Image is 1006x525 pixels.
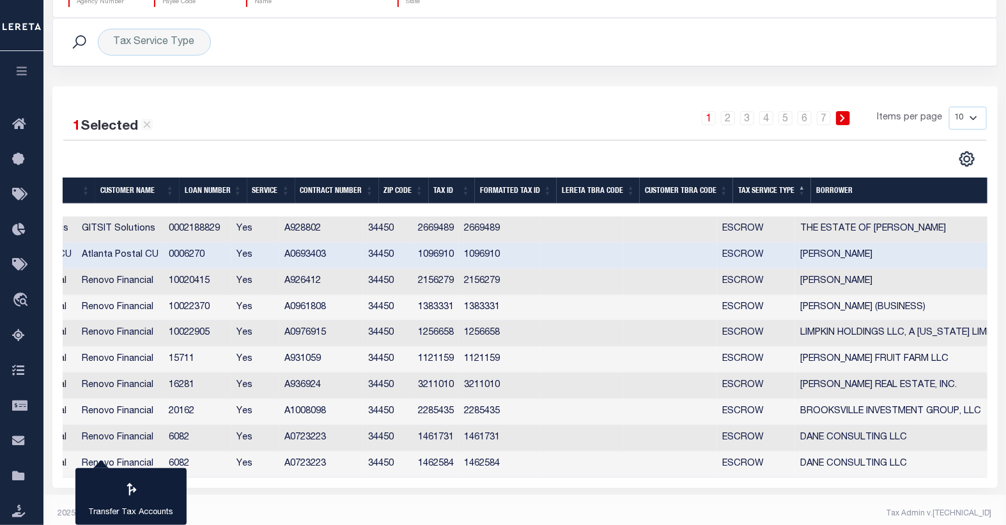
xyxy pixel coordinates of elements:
td: 6082 [164,425,231,452]
td: Yes [231,399,279,425]
td: 34450 [363,295,413,321]
th: Customer Name: activate to sort column ascending [95,178,180,204]
td: 3211010 [459,373,541,399]
td: 1121159 [459,347,541,373]
td: 20162 [164,399,231,425]
a: 7 [817,111,831,125]
td: 1383331 [413,295,460,321]
td: 1256658 [459,321,541,347]
td: A0723223 [279,425,363,452]
td: A0723223 [279,452,363,478]
td: ESCROW [717,295,795,321]
td: Renovo Financial [77,269,164,295]
td: 1121159 [413,347,460,373]
td: 34450 [363,217,413,243]
td: 1383331 [459,295,541,321]
td: Atlanta Postal CU [77,243,164,269]
th: Zip Code: activate to sort column ascending [379,178,429,204]
td: 2669489 [413,217,460,243]
td: ESCROW [717,399,795,425]
td: 2285435 [413,399,460,425]
td: 16281 [164,373,231,399]
td: 6082 [164,452,231,478]
th: Tax ID: activate to sort column ascending [429,178,476,204]
td: ESCROW [717,373,795,399]
div: Tax Admin v.[TECHNICAL_ID] [534,508,992,519]
td: ESCROW [717,217,795,243]
td: A1008098 [279,399,363,425]
td: 10022905 [164,321,231,347]
td: 34450 [363,347,413,373]
td: 1462584 [459,452,541,478]
td: 15711 [164,347,231,373]
td: A926412 [279,269,363,295]
th: Customer TBRA Code: activate to sort column ascending [640,178,733,204]
td: 10020415 [164,269,231,295]
td: A928802 [279,217,363,243]
td: 3211010 [413,373,460,399]
td: GITSIT Solutions [77,217,164,243]
td: 1461731 [413,425,460,452]
td: Yes [231,217,279,243]
td: 34450 [363,399,413,425]
td: Yes [231,347,279,373]
th: LERETA TBRA Code: activate to sort column ascending [557,178,640,204]
td: ESCROW [717,321,795,347]
td: 34450 [363,373,413,399]
td: 1461731 [459,425,541,452]
td: ESCROW [717,243,795,269]
td: A936924 [279,373,363,399]
td: Yes [231,243,279,269]
td: Yes [231,295,279,321]
td: A0961808 [279,295,363,321]
a: 6 [798,111,812,125]
td: ESCROW [717,425,795,452]
span: 1 [74,120,81,133]
th: Formatted Tax ID: activate to sort column ascending [475,178,557,204]
td: 1096910 [413,243,460,269]
td: 0006270 [164,243,231,269]
a: 5 [778,111,793,125]
td: Yes [231,269,279,295]
td: 2285435 [459,399,541,425]
td: A0976915 [279,321,363,347]
td: 34450 [363,452,413,478]
td: A0693403 [279,243,363,269]
td: 0002188829 [164,217,231,243]
td: A931059 [279,347,363,373]
td: ESCROW [717,347,795,373]
td: Renovo Financial [77,295,164,321]
i: travel_explore [12,293,33,309]
td: Renovo Financial [77,373,164,399]
a: 2 [721,111,735,125]
a: 1 [702,111,716,125]
td: Yes [231,452,279,478]
td: 34450 [363,269,413,295]
th: Tax Service Type: activate to sort column descending [733,178,811,204]
td: 10022370 [164,295,231,321]
td: 1096910 [459,243,541,269]
td: 2156279 [459,269,541,295]
td: Renovo Financial [77,452,164,478]
p: Transfer Tax Accounts [89,506,174,519]
td: ESCROW [717,269,795,295]
td: 1462584 [413,452,460,478]
td: Renovo Financial [77,321,164,347]
td: Yes [231,373,279,399]
td: 2156279 [413,269,460,295]
td: Renovo Financial [77,425,164,452]
span: Items per page [878,111,943,125]
td: 34450 [363,321,413,347]
td: ESCROW [717,452,795,478]
td: 34450 [363,425,413,452]
td: 2669489 [459,217,541,243]
th: Service: activate to sort column ascending [247,178,295,204]
a: 4 [759,111,773,125]
td: 34450 [363,243,413,269]
td: Yes [231,321,279,347]
td: Renovo Financial [77,399,164,425]
td: 1256658 [413,321,460,347]
div: 2025 © [PERSON_NAME]. [49,508,525,519]
td: Renovo Financial [77,347,164,373]
div: Selected [74,117,153,137]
